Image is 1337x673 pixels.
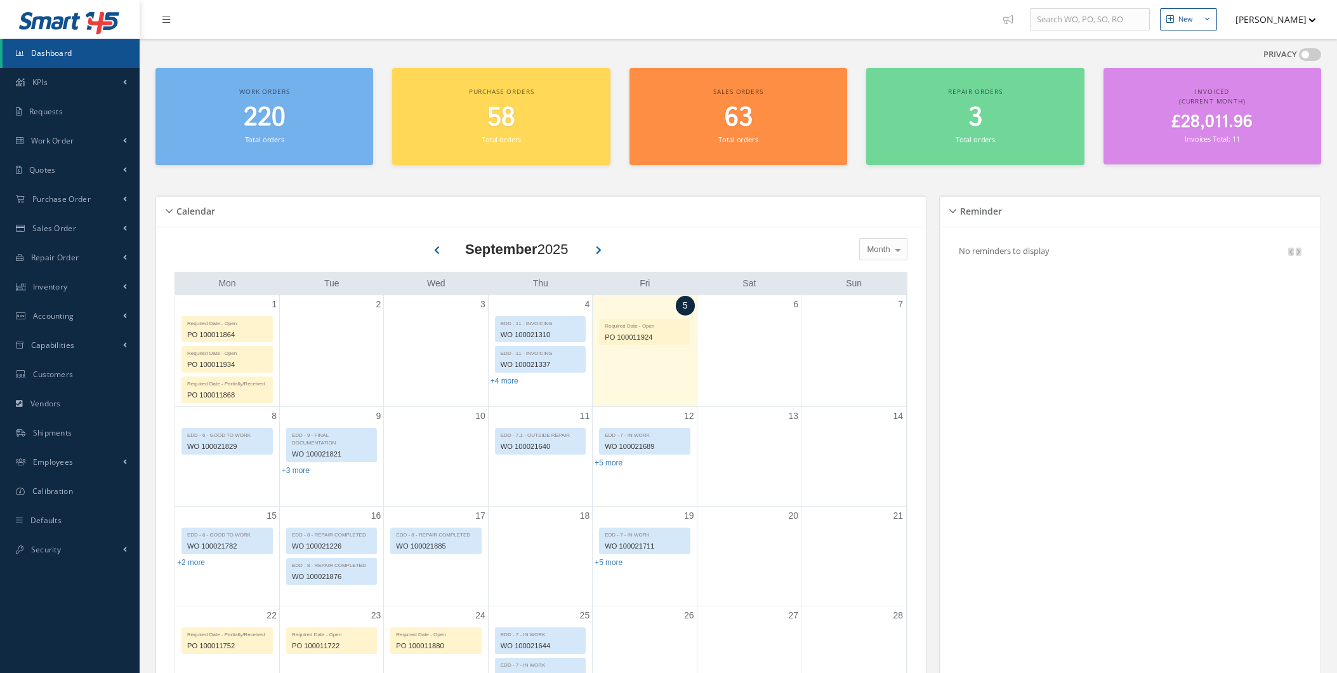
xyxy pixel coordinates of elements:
div: EDD - 7 - IN WORK [600,429,689,439]
a: Show 2 more events [177,558,205,567]
div: WO 100021885 [391,539,480,554]
div: EDD - 9 - FINAL DOCUMENTATION [287,429,376,447]
span: Work Order [31,135,74,146]
a: Show 3 more events [282,466,310,475]
a: September 14, 2025 [890,407,906,425]
div: Required Date - Open [182,317,272,328]
span: Purchase Order [32,194,91,204]
span: (Current Month) [1179,97,1246,105]
span: Inventory [33,281,68,292]
div: EDD - 6 - GOOD TO WORK [182,429,272,439]
a: Friday [637,276,652,291]
span: 220 [244,100,286,136]
b: September [465,241,537,257]
a: Show 5 more events [595,558,622,567]
span: Customers [33,369,74,380]
a: September 18, 2025 [577,507,593,525]
a: September 26, 2025 [682,606,697,625]
span: 58 [487,100,515,136]
td: September 11, 2025 [488,406,592,506]
small: Total orders [245,135,284,144]
td: September 20, 2025 [697,507,801,606]
a: September 15, 2025 [264,507,279,525]
a: Dashboard [3,39,140,68]
a: September 27, 2025 [786,606,801,625]
td: September 8, 2025 [175,406,279,506]
a: September 25, 2025 [577,606,593,625]
div: PO 100011868 [182,388,272,403]
label: PRIVACY [1263,48,1297,61]
td: September 15, 2025 [175,507,279,606]
td: September 2, 2025 [279,295,383,407]
span: Requests [29,106,63,117]
a: Repair orders 3 Total orders [866,68,1084,165]
a: September 3, 2025 [478,295,488,314]
div: EDD - 8 - REPAIR COMPLETED [391,528,480,539]
div: New [1178,14,1193,25]
td: September 9, 2025 [279,406,383,506]
div: EDD - 6 - GOOD TO WORK [182,528,272,539]
div: WO 100021226 [287,539,376,554]
div: PO 100011864 [182,328,272,342]
a: Tuesday [322,276,342,291]
div: EDD - 7 - IN WORK [496,628,585,639]
div: WO 100021310 [496,328,585,342]
span: Dashboard [31,48,72,58]
div: PO 100011934 [182,357,272,372]
div: EDD - 7.1 - OUTSIDE REPAIR [496,429,585,439]
a: September 9, 2025 [374,407,384,425]
a: September 16, 2025 [369,507,384,525]
td: September 12, 2025 [593,406,697,506]
span: 63 [725,100,753,136]
a: Saturday [740,276,758,291]
div: Required Date - Open [182,347,272,357]
td: September 1, 2025 [175,295,279,407]
div: EDD - 8 - REPAIR COMPLETED [287,528,376,539]
a: September 20, 2025 [786,507,801,525]
div: EDD - 7 - IN WORK [496,658,585,669]
div: EDD - 7 - IN WORK [600,528,689,539]
span: Security [31,544,61,555]
a: September 23, 2025 [369,606,384,625]
a: Invoiced (Current Month) £28,011.96 Invoices Total: 11 [1103,68,1321,164]
div: Required Date - Open [600,319,689,330]
div: WO 100021782 [182,539,272,554]
td: September 13, 2025 [697,406,801,506]
div: Required Date - Open [287,628,376,639]
a: September 13, 2025 [786,407,801,425]
div: Required Date - Partially/Received [182,628,272,639]
div: PO 100011752 [182,639,272,653]
a: Show 5 more events [595,458,622,467]
a: Wednesday [425,276,448,291]
td: September 17, 2025 [384,507,488,606]
span: Capabilities [31,340,75,350]
span: £28,011.96 [1171,110,1253,135]
a: September 5, 2025 [676,296,695,316]
td: September 16, 2025 [279,507,383,606]
div: WO 100021644 [496,639,585,653]
span: Vendors [30,398,61,409]
a: September 22, 2025 [264,606,279,625]
h5: Reminder [956,202,1002,217]
td: September 10, 2025 [384,406,488,506]
td: September 5, 2025 [593,295,697,407]
a: September 24, 2025 [473,606,488,625]
a: September 11, 2025 [577,407,593,425]
span: Sales Order [32,223,76,234]
div: WO 100021711 [600,539,689,554]
input: Search WO, PO, SO, RO [1030,8,1150,31]
span: Calibration [32,486,73,496]
small: Invoices Total: 11 [1185,134,1239,143]
span: Accounting [33,310,74,321]
a: September 4, 2025 [582,295,592,314]
div: WO 100021640 [496,439,585,454]
td: September 4, 2025 [488,295,592,407]
div: WO 100021689 [600,439,689,454]
a: Work orders 220 Total orders [155,68,373,165]
span: Month [864,243,890,256]
div: WO 100021821 [287,447,376,462]
a: September 12, 2025 [682,407,697,425]
a: September 17, 2025 [473,507,488,525]
span: Work orders [239,87,289,96]
small: Total orders [482,135,521,144]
